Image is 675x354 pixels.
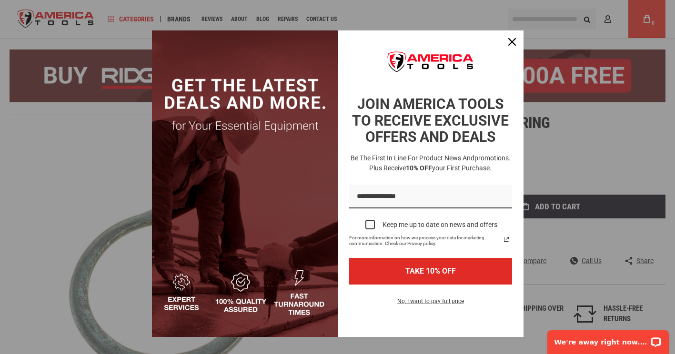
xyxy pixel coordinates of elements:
a: Read our Privacy Policy [501,234,512,245]
svg: close icon [508,38,516,46]
svg: link icon [501,234,512,245]
button: No, I want to pay full price [390,296,472,312]
button: TAKE 10% OFF [349,258,512,284]
strong: JOIN AMERICA TOOLS TO RECEIVE EXCLUSIVE OFFERS AND DEALS [352,96,509,145]
strong: 10% OFF [406,164,432,172]
h3: Be the first in line for product news and [347,153,514,173]
div: Keep me up to date on news and offers [383,221,497,229]
span: promotions. Plus receive your first purchase. [369,154,511,172]
input: Email field [349,185,512,209]
iframe: LiveChat chat widget [541,324,675,354]
span: For more information on how we process your data for marketing communication. Check our Privacy p... [349,235,501,246]
button: Close [501,30,524,53]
